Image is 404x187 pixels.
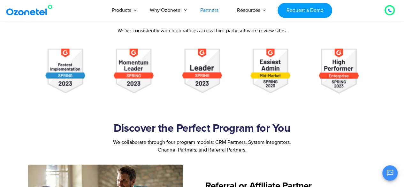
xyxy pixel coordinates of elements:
div: Image Carousel [31,49,373,94]
div: 1 / 6 [305,49,373,94]
a: Request a Demo [278,3,332,18]
div: 4 / 6 [100,49,168,93]
div: We’ve consistently won high ratings across third-party software review sites. [31,27,373,35]
img: leader-spring [182,49,222,93]
img: easiest-admin-mid [250,49,290,93]
h2: Discover the Perfect Program for You [31,122,373,135]
div: 6 / 6 [236,49,305,93]
img: momentum-leader [114,49,154,93]
img: fastest-implement [45,49,85,93]
div: 5 / 6 [168,49,236,93]
button: Open chat [382,165,398,181]
div: 3 / 6 [31,49,100,93]
div: We collaborate through four program models: CRM Partners, System Integrators, Channel Partners, a... [31,138,373,154]
img: high-performer2023 [319,49,359,94]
